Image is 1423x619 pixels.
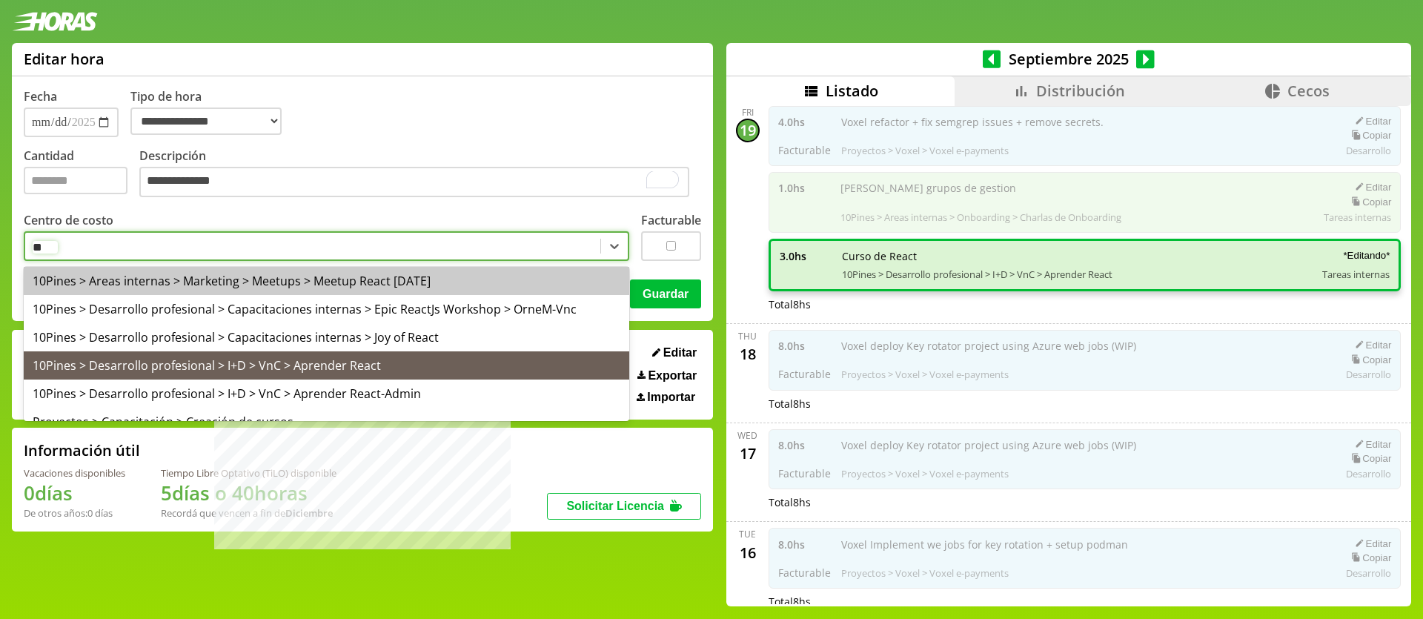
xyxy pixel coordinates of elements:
div: 18 [736,342,760,366]
b: Diciembre [285,506,333,520]
span: Exportar [648,369,697,383]
img: logotipo [12,12,98,31]
div: Wed [737,429,757,442]
span: Editar [663,346,697,360]
span: Distribución [1036,81,1125,101]
button: Guardar [630,279,701,308]
label: Descripción [139,148,701,202]
span: Listado [826,81,878,101]
input: Cantidad [24,167,127,194]
h1: Editar hora [24,49,105,69]
span: Cecos [1287,81,1330,101]
div: Recordá que vencen a fin de [161,506,336,520]
div: Fri [742,106,754,119]
label: Cantidad [24,148,139,202]
div: Thu [738,330,757,342]
span: Importar [647,391,695,404]
div: scrollable content [726,106,1411,605]
textarea: To enrich screen reader interactions, please activate Accessibility in Grammarly extension settings [139,167,689,198]
label: Facturable [641,212,701,228]
span: Septiembre 2025 [1001,49,1136,69]
div: De otros años: 0 días [24,506,125,520]
h1: 0 días [24,480,125,506]
button: Exportar [633,368,701,383]
div: Tue [739,528,756,540]
select: Tipo de hora [130,107,282,135]
span: Solicitar Licencia [566,500,664,512]
div: 10Pines > Desarrollo profesional > Capacitaciones internas > Epic ReactJs Workshop > OrneM-Vnc [24,295,629,323]
div: 10Pines > Areas internas > Marketing > Meetups > Meetup React [DATE] [24,267,629,295]
div: Total 8 hs [769,397,1402,411]
label: Fecha [24,88,57,105]
h2: Información útil [24,440,140,460]
h1: 5 días o 40 horas [161,480,336,506]
label: Centro de costo [24,212,113,228]
button: Solicitar Licencia [547,493,701,520]
div: Tiempo Libre Optativo (TiLO) disponible [161,466,336,480]
div: Proyectos > Capacitación > Creación de cursos [24,408,629,436]
div: 10Pines > Desarrollo profesional > I+D > VnC > Aprender React [24,351,629,380]
div: Total 8 hs [769,495,1402,509]
div: Vacaciones disponibles [24,466,125,480]
div: 19 [736,119,760,142]
div: 17 [736,442,760,466]
div: 16 [736,540,760,564]
div: 10Pines > Desarrollo profesional > Capacitaciones internas > Joy of React [24,323,629,351]
label: Tipo de hora [130,88,293,137]
div: 10Pines > Desarrollo profesional > I+D > VnC > Aprender React-Admin [24,380,629,408]
button: Editar [648,345,701,360]
div: Total 8 hs [769,297,1402,311]
div: Total 8 hs [769,595,1402,609]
